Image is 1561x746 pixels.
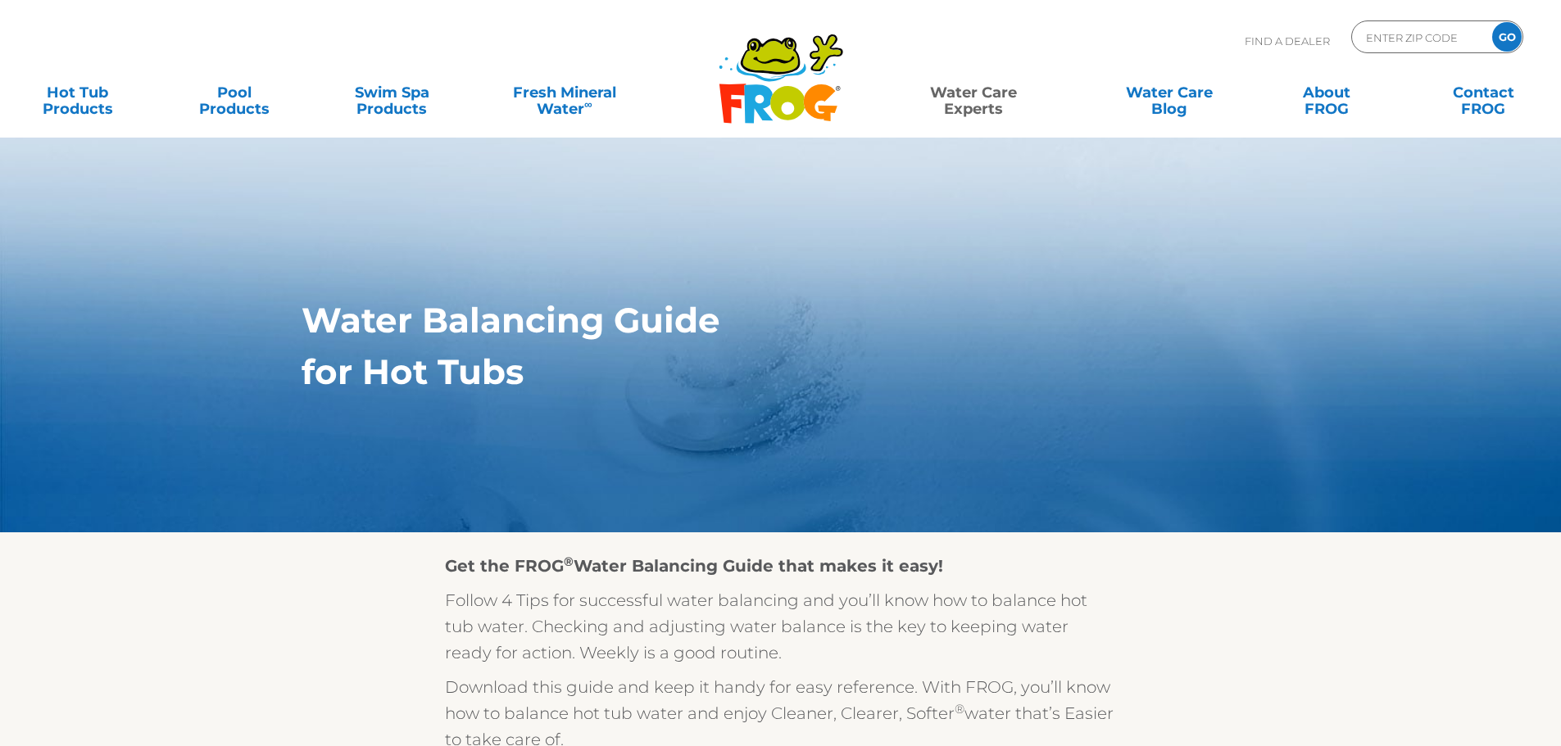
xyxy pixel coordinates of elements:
[1265,76,1387,109] a: AboutFROG
[488,76,641,109] a: Fresh MineralWater∞
[331,76,453,109] a: Swim SpaProducts
[445,587,1117,666] p: Follow 4 Tips for successful water balancing and you’ll know how to balance hot tub water. Checki...
[174,76,296,109] a: PoolProducts
[302,352,1184,391] h1: for Hot Tubs
[584,97,592,111] sup: ∞
[1492,22,1522,52] input: GO
[1245,20,1330,61] p: Find A Dealer
[16,76,138,109] a: Hot TubProducts
[955,701,964,717] sup: ®
[564,554,574,569] sup: ®
[1423,76,1545,109] a: ContactFROG
[302,301,1184,340] h1: Water Balancing Guide
[1108,76,1230,109] a: Water CareBlog
[874,76,1073,109] a: Water CareExperts
[445,556,943,576] strong: Get the FROG Water Balancing Guide that makes it easy!
[1364,25,1475,49] input: Zip Code Form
